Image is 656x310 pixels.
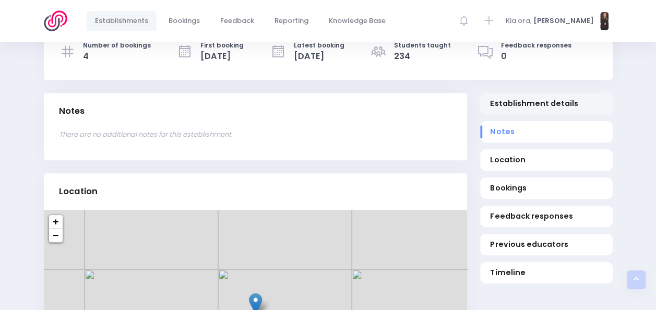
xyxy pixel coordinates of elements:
span: Feedback responses [490,211,602,222]
h3: Notes [59,106,85,116]
span: Feedback responses [501,41,571,50]
span: First booking [200,41,244,50]
span: Kia ora, [506,16,531,26]
span: 0 [501,50,571,63]
span: Number of bookings [83,41,151,50]
span: Students taught [394,41,451,50]
a: Knowledge Base [320,11,395,31]
img: Logo [44,10,74,31]
a: Feedback [212,11,263,31]
span: 234 [394,50,451,63]
a: Bookings [480,177,613,199]
span: Bookings [490,183,602,194]
span: Establishments [95,16,148,26]
h3: Location [59,186,98,197]
a: Reporting [266,11,317,31]
a: Establishments [87,11,157,31]
p: There are no additional notes for this establishment. [59,129,452,140]
span: [PERSON_NAME] [533,16,593,26]
a: Zoom in [49,215,63,229]
span: Location [490,154,602,165]
a: Zoom out [49,229,63,242]
span: [DATE] [200,50,244,63]
img: N [600,12,609,30]
span: Latest booking [294,41,344,50]
span: Previous educators [490,239,602,250]
span: Notes [490,126,602,137]
a: Notes [480,121,613,142]
a: Feedback responses [480,206,613,227]
span: Bookings [169,16,200,26]
span: Timeline [490,267,602,278]
span: Establishment details [490,98,602,109]
span: 4 [83,50,151,63]
a: Bookings [160,11,209,31]
span: Feedback [220,16,254,26]
span: Reporting [275,16,308,26]
a: Timeline [480,262,613,283]
span: Knowledge Base [329,16,386,26]
a: Location [480,149,613,171]
span: [DATE] [294,50,344,63]
a: Establishment details [480,93,613,114]
a: Previous educators [480,234,613,255]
